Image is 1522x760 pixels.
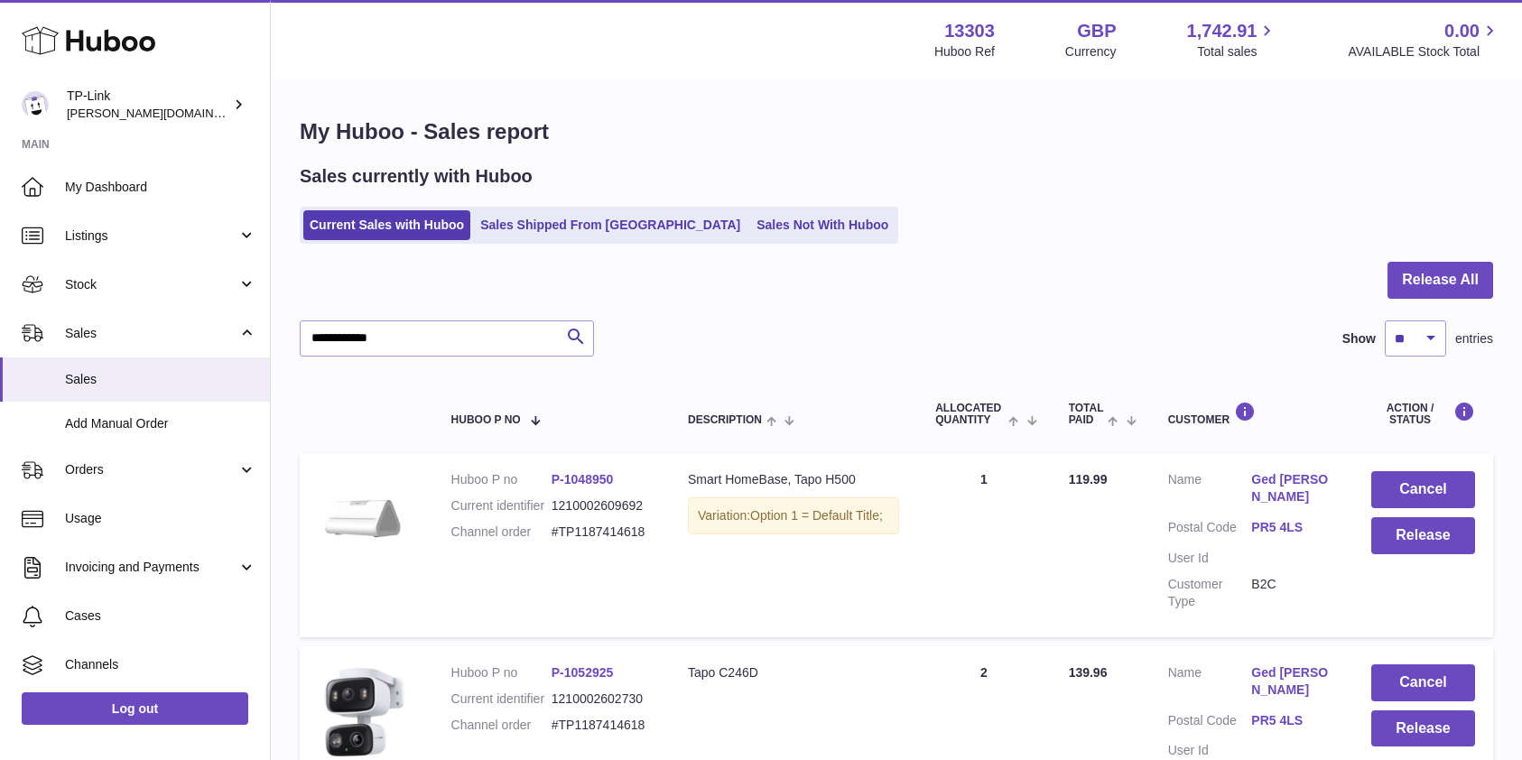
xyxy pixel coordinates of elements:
[451,664,552,681] dt: Huboo P no
[688,664,899,681] div: Tapo C246D
[22,91,49,118] img: susie.li@tp-link.com
[1069,403,1104,426] span: Total paid
[22,692,248,725] a: Log out
[1168,519,1252,541] dt: Postal Code
[552,717,652,734] dd: #TP1187414618
[67,88,229,122] div: TP-Link
[1251,664,1335,699] a: Ged [PERSON_NAME]
[65,371,256,388] span: Sales
[300,117,1493,146] h1: My Huboo - Sales report
[1251,712,1335,729] a: PR5 4LS
[1455,330,1493,348] span: entries
[1065,43,1117,60] div: Currency
[1348,19,1500,60] a: 0.00 AVAILABLE Stock Total
[1348,43,1500,60] span: AVAILABLE Stock Total
[934,43,995,60] div: Huboo Ref
[1069,472,1108,487] span: 119.99
[1168,576,1252,610] dt: Customer Type
[552,524,652,541] dd: #TP1187414618
[750,210,895,240] a: Sales Not With Huboo
[552,497,652,514] dd: 1210002609692
[451,471,552,488] dt: Huboo P no
[688,471,899,488] div: Smart HomeBase, Tapo H500
[1187,19,1278,60] a: 1,742.91 Total sales
[474,210,747,240] a: Sales Shipped From [GEOGRAPHIC_DATA]
[65,607,256,625] span: Cases
[1077,19,1116,43] strong: GBP
[65,559,237,576] span: Invoicing and Payments
[65,227,237,245] span: Listings
[318,471,408,561] img: listpage_large_20241231040602k.png
[917,453,1050,636] td: 1
[1371,517,1475,554] button: Release
[65,510,256,527] span: Usage
[1197,43,1277,60] span: Total sales
[451,690,552,708] dt: Current identifier
[65,179,256,196] span: My Dashboard
[1371,664,1475,701] button: Cancel
[1187,19,1258,43] span: 1,742.91
[65,461,237,478] span: Orders
[65,325,237,342] span: Sales
[1371,710,1475,747] button: Release
[451,497,552,514] dt: Current identifier
[944,19,995,43] strong: 13303
[1168,402,1335,426] div: Customer
[1251,519,1335,536] a: PR5 4LS
[1168,471,1252,510] dt: Name
[65,415,256,432] span: Add Manual Order
[300,164,533,189] h2: Sales currently with Huboo
[67,106,456,120] span: [PERSON_NAME][DOMAIN_NAME][EMAIL_ADDRESS][DOMAIN_NAME]
[451,524,552,541] dt: Channel order
[451,717,552,734] dt: Channel order
[688,497,899,534] div: Variation:
[1168,742,1252,759] dt: User Id
[552,665,614,680] a: P-1052925
[1387,262,1493,299] button: Release All
[1371,471,1475,508] button: Cancel
[303,210,470,240] a: Current Sales with Huboo
[552,472,614,487] a: P-1048950
[688,414,762,426] span: Description
[1251,576,1335,610] dd: B2C
[552,690,652,708] dd: 1210002602730
[1168,712,1252,734] dt: Postal Code
[1342,330,1376,348] label: Show
[1168,550,1252,567] dt: User Id
[1371,402,1475,426] div: Action / Status
[750,508,883,523] span: Option 1 = Default Title;
[1444,19,1480,43] span: 0.00
[1168,664,1252,703] dt: Name
[1069,665,1108,680] span: 139.96
[1251,471,1335,505] a: Ged [PERSON_NAME]
[451,414,521,426] span: Huboo P no
[65,656,256,673] span: Channels
[935,403,1004,426] span: ALLOCATED Quantity
[65,276,237,293] span: Stock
